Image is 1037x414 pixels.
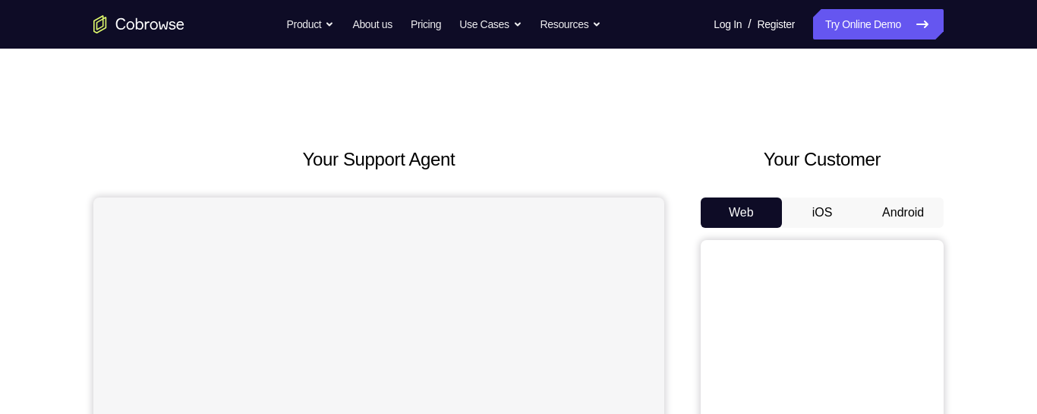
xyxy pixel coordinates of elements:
button: Web [701,198,782,228]
button: Use Cases [459,9,522,40]
a: About us [352,9,392,40]
a: Go to the home page [93,15,184,33]
span: / [748,15,751,33]
button: iOS [782,198,863,228]
a: Try Online Demo [813,9,944,40]
button: Resources [541,9,602,40]
a: Register [758,9,795,40]
button: Product [287,9,335,40]
button: Android [862,198,944,228]
a: Log In [714,9,742,40]
h2: Your Support Agent [93,146,664,173]
h2: Your Customer [701,146,944,173]
a: Pricing [411,9,441,40]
